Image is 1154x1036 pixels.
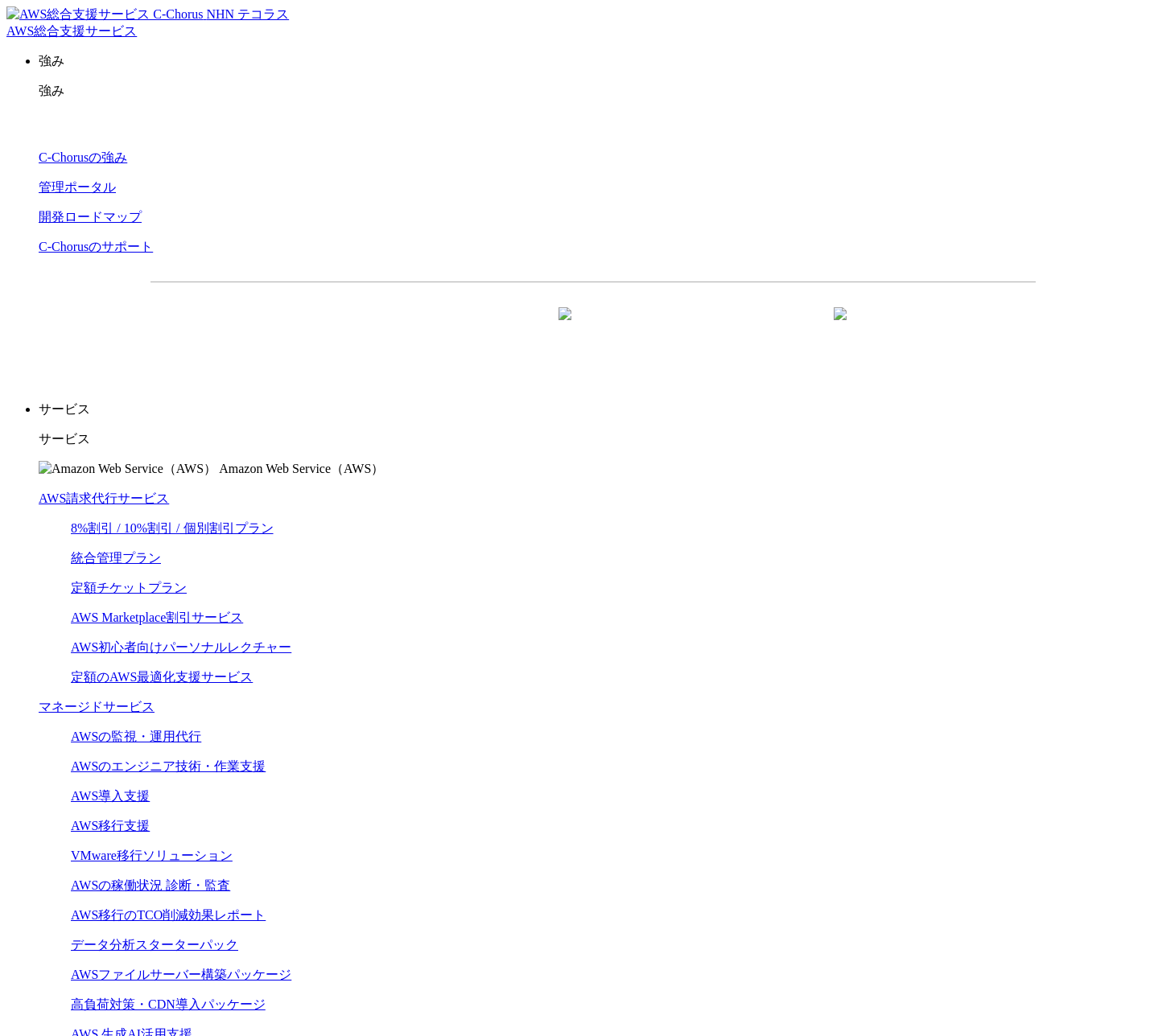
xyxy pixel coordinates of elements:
a: C-Chorusのサポート [39,240,153,253]
a: まずは相談する [601,308,860,348]
a: 8%割引 / 10%割引 / 個別割引プラン [71,521,274,535]
a: AWSの監視・運用代行 [71,730,201,743]
p: 強み [39,83,1148,100]
p: 強み [39,53,1148,70]
img: 矢印 [834,307,847,349]
img: AWS総合支援サービス C-Chorus [6,6,204,23]
p: サービス [39,431,1148,448]
a: AWS移行のTCO削減効果レポート [71,908,266,922]
a: 資料を請求する [326,308,585,348]
img: 矢印 [558,307,571,349]
a: AWS移行支援 [71,819,150,832]
a: AWSの稼働状況 診断・監査 [71,878,230,892]
a: 開発ロードマップ [39,210,142,224]
a: 高負荷対策・CDN導入パッケージ [71,997,266,1011]
a: 統合管理プラン [71,551,161,565]
a: AWS導入支援 [71,789,150,803]
a: マネージドサービス [39,700,155,713]
a: AWS初心者向けパーソナルレクチャー [71,640,291,654]
span: Amazon Web Service（AWS） [219,462,384,475]
a: AWSのエンジニア技術・作業支援 [71,759,266,773]
p: サービス [39,401,1148,418]
a: C-Chorusの強み [39,150,127,164]
img: Amazon Web Service（AWS） [39,461,216,478]
a: データ分析スターターパック [71,938,238,952]
a: AWS Marketplace割引サービス [71,610,243,624]
a: VMware移行ソリューション [71,849,233,862]
a: 定額チケットプラン [71,581,187,594]
a: AWS請求代行サービス [39,491,169,505]
a: AWS総合支援サービス C-Chorus NHN テコラスAWS総合支援サービス [6,7,289,38]
a: 定額のAWS最適化支援サービス [71,670,253,684]
a: 管理ポータル [39,180,116,194]
a: AWSファイルサーバー構築パッケージ [71,968,291,981]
